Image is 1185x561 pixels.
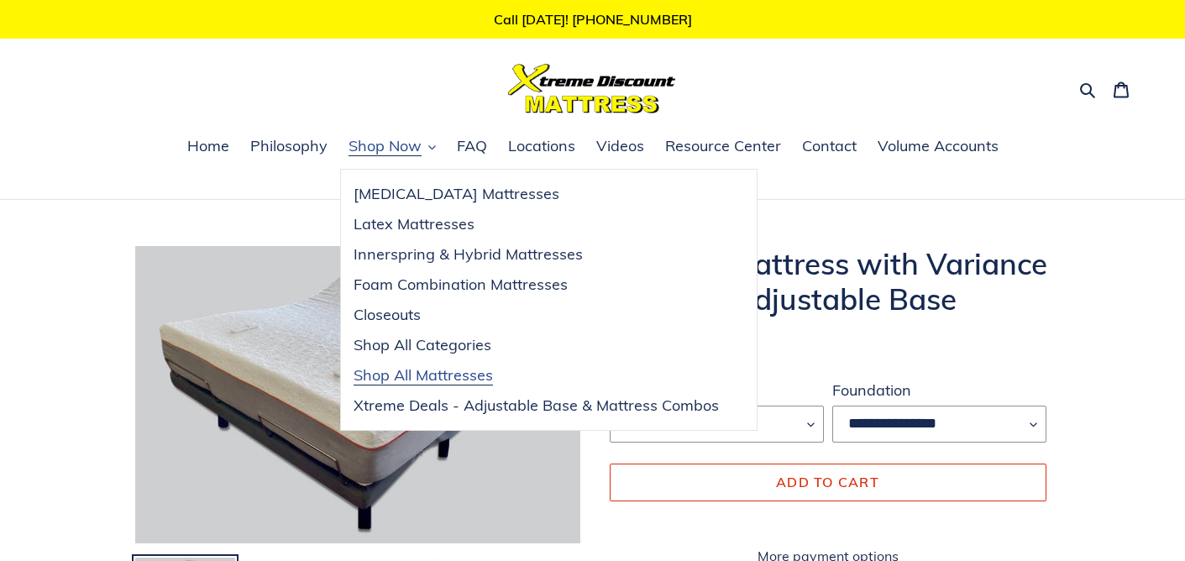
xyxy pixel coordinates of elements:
[832,379,1046,401] label: Foundation
[341,391,731,421] a: Xtreme Deals - Adjustable Base & Mattress Combos
[354,365,493,385] span: Shop All Mattresses
[354,396,719,416] span: Xtreme Deals - Adjustable Base & Mattress Combos
[341,179,731,209] a: [MEDICAL_DATA] Mattresses
[242,134,336,160] a: Philosophy
[500,134,584,160] a: Locations
[606,246,1051,317] h1: 10" Chill Mattress with Variance Split Top Adjustable Base
[341,270,731,300] a: Foam Combination Mattresses
[665,136,781,156] span: Resource Center
[349,136,422,156] span: Shop Now
[657,134,789,160] a: Resource Center
[508,64,676,113] img: Xtreme Discount Mattress
[179,134,238,160] a: Home
[508,136,575,156] span: Locations
[802,136,857,156] span: Contact
[250,136,328,156] span: Philosophy
[341,330,731,360] a: Shop All Categories
[354,275,568,295] span: Foam Combination Mattresses
[187,136,229,156] span: Home
[340,134,444,160] button: Shop Now
[341,300,731,330] a: Closeouts
[341,360,731,391] a: Shop All Mattresses
[341,239,731,270] a: Innerspring & Hybrid Mattresses
[354,244,583,265] span: Innerspring & Hybrid Mattresses
[610,464,1046,501] button: Add to cart
[776,474,879,490] span: Add to cart
[794,134,865,160] a: Contact
[354,214,475,234] span: Latex Mattresses
[354,184,559,204] span: [MEDICAL_DATA] Mattresses
[354,305,421,325] span: Closeouts
[341,209,731,239] a: Latex Mattresses
[448,134,495,160] a: FAQ
[354,335,491,355] span: Shop All Categories
[457,136,487,156] span: FAQ
[588,134,653,160] a: Videos
[596,136,644,156] span: Videos
[878,136,999,156] span: Volume Accounts
[869,134,1007,160] a: Volume Accounts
